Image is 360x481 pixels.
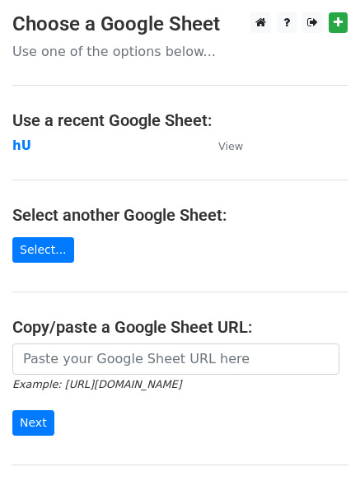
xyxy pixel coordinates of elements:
[12,12,348,36] h3: Choose a Google Sheet
[12,237,74,263] a: Select...
[12,317,348,337] h4: Copy/paste a Google Sheet URL:
[12,343,339,375] input: Paste your Google Sheet URL here
[278,402,360,481] iframe: Chat Widget
[202,138,243,153] a: View
[12,205,348,225] h4: Select another Google Sheet:
[12,138,31,153] a: hU
[12,378,181,390] small: Example: [URL][DOMAIN_NAME]
[218,140,243,152] small: View
[12,110,348,130] h4: Use a recent Google Sheet:
[12,43,348,60] p: Use one of the options below...
[12,410,54,436] input: Next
